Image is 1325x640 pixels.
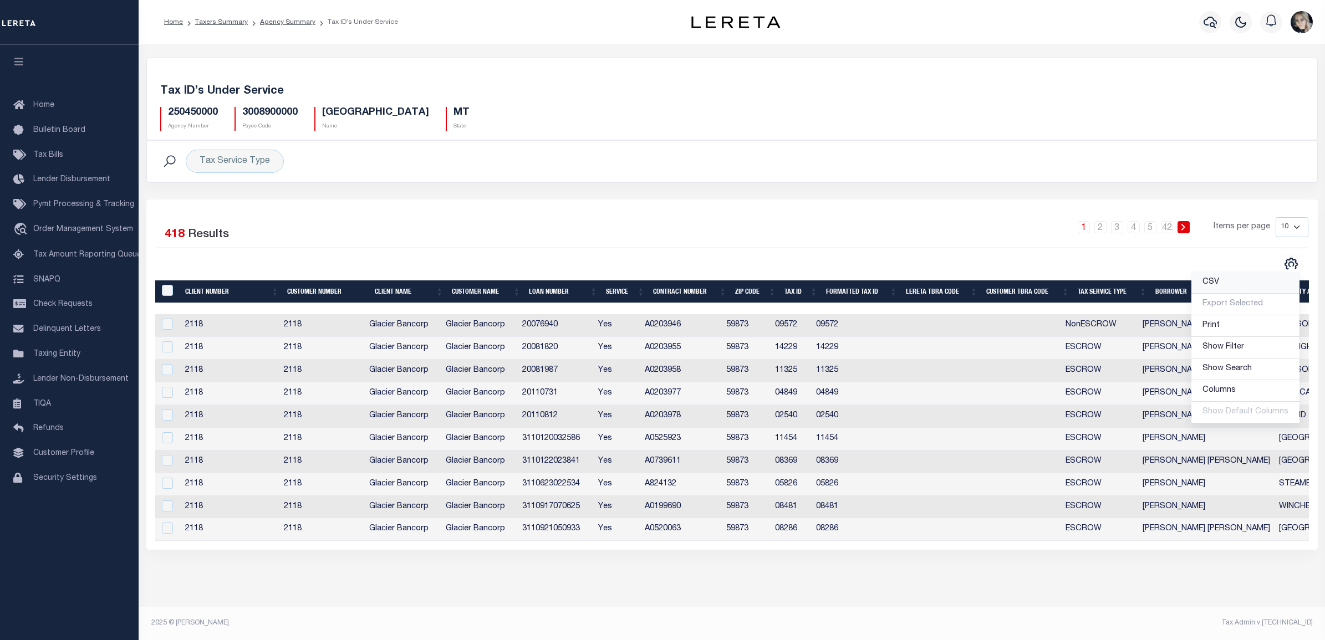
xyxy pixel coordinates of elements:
label: Results [188,226,229,244]
td: [PERSON_NAME] [PERSON_NAME] [1138,337,1275,360]
td: A0739611 [640,450,722,473]
td: Glacier Bancorp [441,360,518,382]
td: A0203977 [640,382,722,405]
td: 2118 [181,473,279,496]
td: 08369 [812,450,891,473]
th: LERETA TBRA Code: activate to sort column ascending [901,280,982,303]
td: Glacier Bancorp [365,518,441,541]
td: Glacier Bancorp [441,518,518,541]
a: 42 [1161,221,1173,233]
td: ESCROW [1061,518,1138,541]
td: 59873 [722,496,771,519]
td: 14229 [771,337,812,360]
td: 2118 [279,496,365,519]
td: NonESCROW [1061,314,1138,337]
td: [PERSON_NAME] [1138,473,1275,496]
td: 59873 [722,473,771,496]
td: 08481 [812,496,891,519]
th: Tax ID: activate to sort column ascending [780,280,822,303]
span: CSV [1202,278,1219,286]
td: ESCROW [1061,405,1138,428]
td: 59873 [722,382,771,405]
td: 3110917070625 [518,496,594,519]
td: 2118 [181,496,279,519]
div: Tax Service Type [186,150,284,173]
a: Show Filter [1191,337,1299,359]
span: Bulletin Board [33,126,85,134]
td: 2118 [279,473,365,496]
td: 02540 [771,405,812,428]
td: 3110921050933 [518,518,594,541]
td: A0520063 [640,518,722,541]
td: 59873 [722,337,771,360]
td: 04849 [771,382,812,405]
td: 11325 [771,360,812,382]
span: Home [33,101,54,109]
img: logo-dark.svg [691,16,780,28]
td: 11454 [771,428,812,450]
td: 20110812 [518,405,594,428]
th: Loan Number: activate to sort column ascending [524,280,602,303]
a: 1 [1078,221,1090,233]
span: Items per page [1214,221,1270,233]
td: 11325 [812,360,891,382]
span: Columns [1202,386,1236,394]
th: Formatted Tax ID: activate to sort column ascending [822,280,901,303]
td: 2118 [181,337,279,360]
td: 2118 [279,405,365,428]
td: ESCROW [1061,382,1138,405]
a: 4 [1128,221,1140,233]
td: Glacier Bancorp [441,496,518,519]
td: ESCROW [1061,428,1138,450]
th: &nbsp; [155,280,181,303]
td: A0525923 [640,428,722,450]
td: 2118 [181,518,279,541]
a: Show Search [1191,359,1299,380]
td: 3110120032586 [518,428,594,450]
td: 3110122023841 [518,450,594,473]
a: CSV [1191,272,1299,294]
td: ESCROW [1061,337,1138,360]
td: Yes [594,450,640,473]
a: 2 [1094,221,1107,233]
td: Glacier Bancorp [365,314,441,337]
p: Agency Number [168,122,218,131]
td: 08369 [771,450,812,473]
td: 2118 [279,450,365,473]
span: Show Search [1202,365,1252,372]
td: Glacier Bancorp [365,428,441,450]
td: 2118 [181,450,279,473]
td: 2118 [279,360,365,382]
span: Delinquent Letters [33,325,101,333]
td: 14229 [812,337,891,360]
th: Tax Service Type: activate to sort column ascending [1073,280,1151,303]
h5: 250450000 [168,107,218,119]
td: Glacier Bancorp [365,382,441,405]
td: ESCROW [1061,450,1138,473]
a: Print [1191,315,1299,337]
h5: MT [453,107,470,119]
td: Glacier Bancorp [365,450,441,473]
td: Glacier Bancorp [441,428,518,450]
td: 20081820 [518,337,594,360]
td: Yes [594,337,640,360]
div: 2025 © [PERSON_NAME]. [143,618,732,628]
td: Glacier Bancorp [441,450,518,473]
td: 2118 [279,382,365,405]
h5: 3008900000 [242,107,298,119]
td: 59873 [722,360,771,382]
td: Yes [594,382,640,405]
span: Print [1202,321,1220,329]
h5: Tax ID’s Under Service [160,85,1304,98]
td: A0203958 [640,360,722,382]
td: Yes [594,518,640,541]
span: Security Settings [33,474,97,482]
td: 2118 [181,405,279,428]
td: 59873 [722,428,771,450]
td: Yes [594,428,640,450]
td: [PERSON_NAME] [1138,496,1275,519]
th: Customer Number [283,280,370,303]
td: Glacier Bancorp [365,360,441,382]
td: 11454 [812,428,891,450]
p: State [453,122,470,131]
